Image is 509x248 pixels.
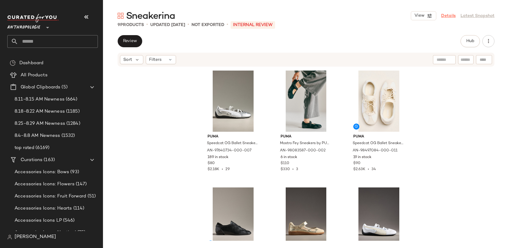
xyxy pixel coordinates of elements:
[353,161,361,166] span: $90
[15,120,65,127] span: 8.25-8.29 AM Newness
[72,205,85,212] span: (114)
[353,141,404,146] span: Speedcat OG Ballet Sneakers by PUMA in Ivory, Women's, Size: 11, Leather/Rubber at Anthropologie
[219,167,225,171] span: •
[281,155,297,160] span: 6 in stock
[60,84,67,91] span: (5)
[15,229,76,236] span: Accessories Icons: Nautical
[208,161,215,166] span: $80
[353,148,398,154] span: AN-98497084-000-011
[126,10,175,22] span: Sneakerina
[15,96,65,103] span: 8.11-8.15 AM Newness
[203,71,264,132] img: 97640734_007_b
[21,84,60,91] span: Global Clipboards
[15,169,69,176] span: Accessories Icons: Bows
[208,167,219,171] span: $2.18K
[208,134,259,140] span: PUMA
[69,169,79,176] span: (93)
[290,167,296,171] span: •
[414,13,424,18] span: View
[281,167,290,171] span: $330
[7,21,40,31] span: Anthropologie
[280,148,326,154] span: AN-98083587-000-002
[15,205,72,212] span: Accessories Icons: Hearts
[42,157,55,164] span: (163)
[149,57,161,63] span: Filters
[15,217,62,224] span: Accessories Icons LP
[461,35,480,47] button: Hub
[371,167,376,171] span: 34
[150,22,185,28] p: updated [DATE]
[191,22,224,28] p: Not Exported
[225,167,230,171] span: 29
[15,132,60,139] span: 8.4-8.8 AM Newness
[19,60,43,67] span: Dashboard
[207,141,258,146] span: Speedcat OG Ballet Sneakers by PUMA in Silver, Women's, Size: 6, Leather/Rubber at Anthropologie
[118,35,142,47] button: Review
[15,108,65,115] span: 8.18-8.22 AM Newness
[76,229,86,236] span: (75)
[123,39,137,44] span: Review
[86,193,96,200] span: (51)
[15,144,34,151] span: top rated
[15,193,86,200] span: Accessories Icons: Fruit Forward
[208,155,228,160] span: 189 in stock
[118,23,120,27] span: 9
[365,167,371,171] span: •
[281,161,289,166] span: $110
[188,21,189,28] span: •
[466,39,474,44] span: Hub
[65,120,80,127] span: (1284)
[281,134,332,140] span: PUMA
[353,167,365,171] span: $2.63K
[75,181,87,188] span: (147)
[146,21,148,28] span: •
[353,134,404,140] span: PUMA
[123,57,132,63] span: Sort
[118,13,124,19] img: svg%3e
[15,233,56,241] span: [PERSON_NAME]
[7,14,59,22] img: cfy_white_logo.C9jOOHJF.svg
[276,71,337,132] img: 98083587_002_p
[118,22,144,28] div: Products
[231,21,275,29] p: INTERNAL REVIEW
[411,11,436,20] button: View
[10,60,16,66] img: svg%3e
[60,132,75,139] span: (1532)
[441,13,456,19] a: Details
[280,141,331,146] span: Mostro Fey Sneakers by PUMA in Grey, Women's, Size: 5.5, Rubber/Polyurethane at Anthropologie
[34,144,49,151] span: (6169)
[65,96,78,103] span: (664)
[21,157,42,164] span: Curations
[207,148,251,154] span: AN-97640734-000-007
[62,217,75,224] span: (546)
[353,155,371,160] span: 19 in stock
[296,167,298,171] span: 3
[21,72,48,79] span: All Products
[7,235,12,240] img: svg%3e
[15,181,75,188] span: Accessories Icons: Flowers
[65,108,80,115] span: (1185)
[227,21,228,28] span: •
[348,71,409,132] img: 98497084_011_b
